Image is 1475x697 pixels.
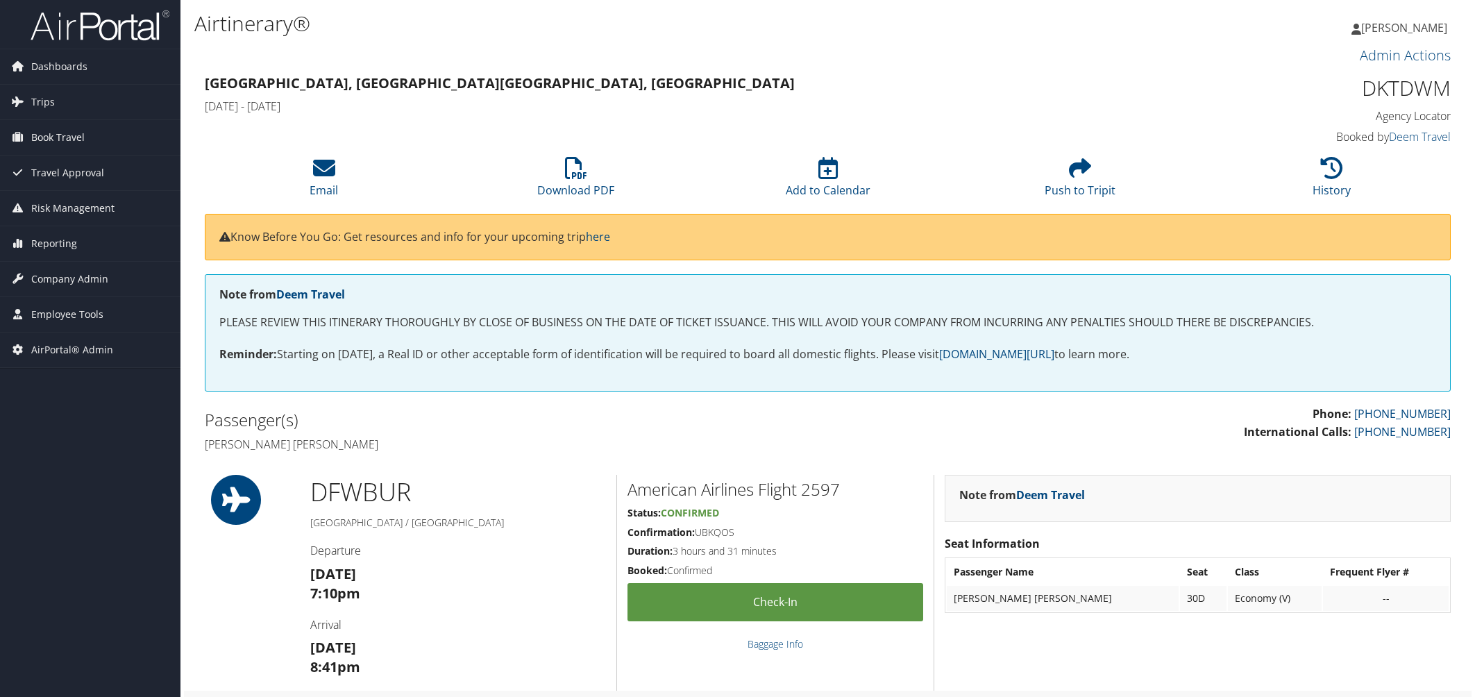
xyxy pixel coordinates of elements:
[219,287,345,302] strong: Note from
[1351,7,1461,49] a: [PERSON_NAME]
[1228,586,1322,611] td: Economy (V)
[310,564,356,583] strong: [DATE]
[586,229,610,244] a: here
[1313,165,1351,198] a: History
[1180,560,1227,585] th: Seat
[310,584,360,603] strong: 7:10pm
[627,583,922,621] a: Check-in
[1389,129,1451,144] a: Deem Travel
[627,526,695,539] strong: Confirmation:
[31,191,115,226] span: Risk Management
[627,544,922,558] h5: 3 hours and 31 minutes
[627,526,922,539] h5: UBKQOS
[627,544,673,557] strong: Duration:
[205,437,818,452] h4: [PERSON_NAME] [PERSON_NAME]
[1244,424,1351,439] strong: International Calls:
[205,99,1134,114] h4: [DATE] - [DATE]
[1155,108,1451,124] h4: Agency Locator
[310,165,338,198] a: Email
[1180,586,1227,611] td: 30D
[205,74,795,92] strong: [GEOGRAPHIC_DATA], [GEOGRAPHIC_DATA] [GEOGRAPHIC_DATA], [GEOGRAPHIC_DATA]
[947,586,1179,611] td: [PERSON_NAME] [PERSON_NAME]
[1228,560,1322,585] th: Class
[959,487,1085,503] strong: Note from
[661,506,719,519] span: Confirmed
[1155,74,1451,103] h1: DKTDWM
[31,9,169,42] img: airportal-logo.png
[194,9,1039,38] h1: Airtinerary®
[786,165,870,198] a: Add to Calendar
[31,120,85,155] span: Book Travel
[219,314,1436,332] p: PLEASE REVIEW THIS ITINERARY THOROUGHLY BY CLOSE OF BUSINESS ON THE DATE OF TICKET ISSUANCE. THIS...
[205,408,818,432] h2: Passenger(s)
[537,165,614,198] a: Download PDF
[219,228,1436,246] p: Know Before You Go: Get resources and info for your upcoming trip
[1354,424,1451,439] a: [PHONE_NUMBER]
[310,475,606,510] h1: DFW BUR
[939,346,1054,362] a: [DOMAIN_NAME][URL]
[310,657,360,676] strong: 8:41pm
[1330,592,1442,605] div: --
[1361,20,1447,35] span: [PERSON_NAME]
[1323,560,1449,585] th: Frequent Flyer #
[1016,487,1085,503] a: Deem Travel
[31,156,104,190] span: Travel Approval
[1360,46,1451,65] a: Admin Actions
[31,85,55,119] span: Trips
[310,516,606,530] h5: [GEOGRAPHIC_DATA] / [GEOGRAPHIC_DATA]
[31,262,108,296] span: Company Admin
[1313,406,1351,421] strong: Phone:
[31,333,113,367] span: AirPortal® Admin
[627,478,922,501] h2: American Airlines Flight 2597
[627,564,922,578] h5: Confirmed
[276,287,345,302] a: Deem Travel
[31,297,103,332] span: Employee Tools
[627,506,661,519] strong: Status:
[748,637,803,650] a: Baggage Info
[1045,165,1115,198] a: Push to Tripit
[219,346,277,362] strong: Reminder:
[1354,406,1451,421] a: [PHONE_NUMBER]
[31,49,87,84] span: Dashboards
[310,638,356,657] strong: [DATE]
[310,543,606,558] h4: Departure
[1155,129,1451,144] h4: Booked by
[219,346,1436,364] p: Starting on [DATE], a Real ID or other acceptable form of identification will be required to boar...
[31,226,77,261] span: Reporting
[627,564,667,577] strong: Booked:
[947,560,1179,585] th: Passenger Name
[945,536,1040,551] strong: Seat Information
[310,617,606,632] h4: Arrival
